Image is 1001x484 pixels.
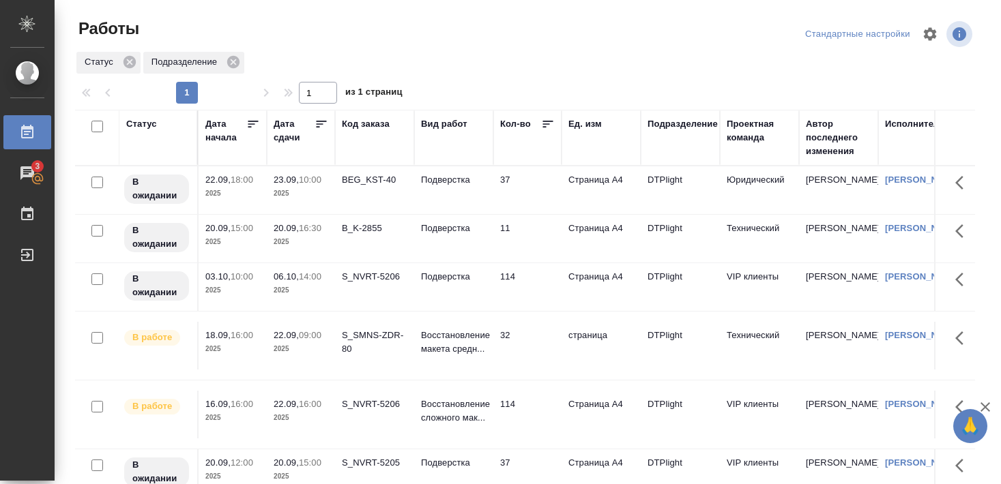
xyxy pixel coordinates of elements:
[421,117,467,131] div: Вид работ
[274,330,299,340] p: 22.09,
[885,223,961,233] a: [PERSON_NAME]
[274,235,328,249] p: 2025
[205,284,260,297] p: 2025
[885,175,961,185] a: [PERSON_NAME]
[493,215,562,262] td: 11
[953,409,987,443] button: 🙏
[231,399,253,409] p: 16:00
[648,117,718,131] div: Подразделение
[205,223,231,233] p: 20.09,
[143,52,244,74] div: Подразделение
[299,330,321,340] p: 09:00
[123,329,190,347] div: Исполнитель выполняет работу
[806,117,871,158] div: Автор последнего изменения
[299,223,321,233] p: 16:30
[274,271,299,282] p: 06.10,
[641,263,720,311] td: DTPlight
[205,411,260,425] p: 2025
[132,399,172,413] p: В работе
[123,270,190,302] div: Исполнитель назначен, приступать к работе пока рано
[299,271,321,282] p: 14:00
[75,18,139,40] span: Работы
[205,457,231,468] p: 20.09,
[947,263,980,296] button: Здесь прячутся важные кнопки
[641,322,720,369] td: DTPlight
[132,224,181,251] p: В ожидании
[947,391,980,423] button: Здесь прячутся важные кнопки
[562,166,641,214] td: Страница А4
[205,399,231,409] p: 16.09,
[493,263,562,311] td: 114
[274,411,328,425] p: 2025
[421,173,487,187] p: Подверстка
[205,175,231,185] p: 22.09,
[231,330,253,340] p: 16:00
[727,117,792,145] div: Проектная команда
[799,391,878,438] td: [PERSON_NAME]
[641,391,720,438] td: DTPlight
[123,397,190,416] div: Исполнитель выполняет работу
[132,175,181,202] p: В ожидании
[914,18,946,50] span: Настроить таблицу
[421,329,487,356] p: Восстановление макета средн...
[342,173,407,187] div: BEG_KST-40
[274,342,328,356] p: 2025
[274,399,299,409] p: 22.09,
[421,397,487,425] p: Восстановление сложного мак...
[959,412,982,440] span: 🙏
[205,342,260,356] p: 2025
[205,187,260,200] p: 2025
[231,271,253,282] p: 10:00
[274,470,328,483] p: 2025
[342,117,390,131] div: Код заказа
[123,173,190,205] div: Исполнитель назначен, приступать к работе пока рано
[231,457,253,468] p: 12:00
[299,457,321,468] p: 15:00
[345,84,403,104] span: из 1 страниц
[885,330,961,340] a: [PERSON_NAME]
[799,215,878,262] td: [PERSON_NAME]
[231,175,253,185] p: 18:00
[720,322,799,369] td: Технический
[720,391,799,438] td: VIP клиенты
[274,175,299,185] p: 23.09,
[720,166,799,214] td: Юридический
[885,271,961,282] a: [PERSON_NAME]
[342,329,407,356] div: S_SMNS-ZDR-80
[493,391,562,438] td: 114
[562,215,641,262] td: Страница А4
[421,222,487,235] p: Подверстка
[799,166,878,214] td: [PERSON_NAME]
[342,270,407,284] div: S_NVRT-5206
[562,263,641,311] td: Страница А4
[885,457,961,468] a: [PERSON_NAME]
[885,399,961,409] a: [PERSON_NAME]
[274,117,315,145] div: Дата сдачи
[947,449,980,482] button: Здесь прячутся важные кнопки
[76,52,141,74] div: Статус
[799,322,878,369] td: [PERSON_NAME]
[641,166,720,214] td: DTPlight
[205,235,260,249] p: 2025
[132,272,181,299] p: В ожидании
[274,187,328,200] p: 2025
[641,215,720,262] td: DTPlight
[342,222,407,235] div: B_K-2855
[562,391,641,438] td: Страница А4
[205,470,260,483] p: 2025
[132,331,172,344] p: В работе
[947,322,980,354] button: Здесь прячутся важные кнопки
[802,24,914,45] div: split button
[342,397,407,411] div: S_NVRT-5206
[342,456,407,470] div: S_NVRT-5205
[562,322,641,369] td: страница
[27,160,48,173] span: 3
[947,215,980,247] button: Здесь прячутся важные кнопки
[799,263,878,311] td: [PERSON_NAME]
[568,117,602,131] div: Ед. изм
[205,330,231,340] p: 18.09,
[946,21,975,47] span: Посмотреть информацию
[274,284,328,297] p: 2025
[493,322,562,369] td: 32
[500,117,531,131] div: Кол-во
